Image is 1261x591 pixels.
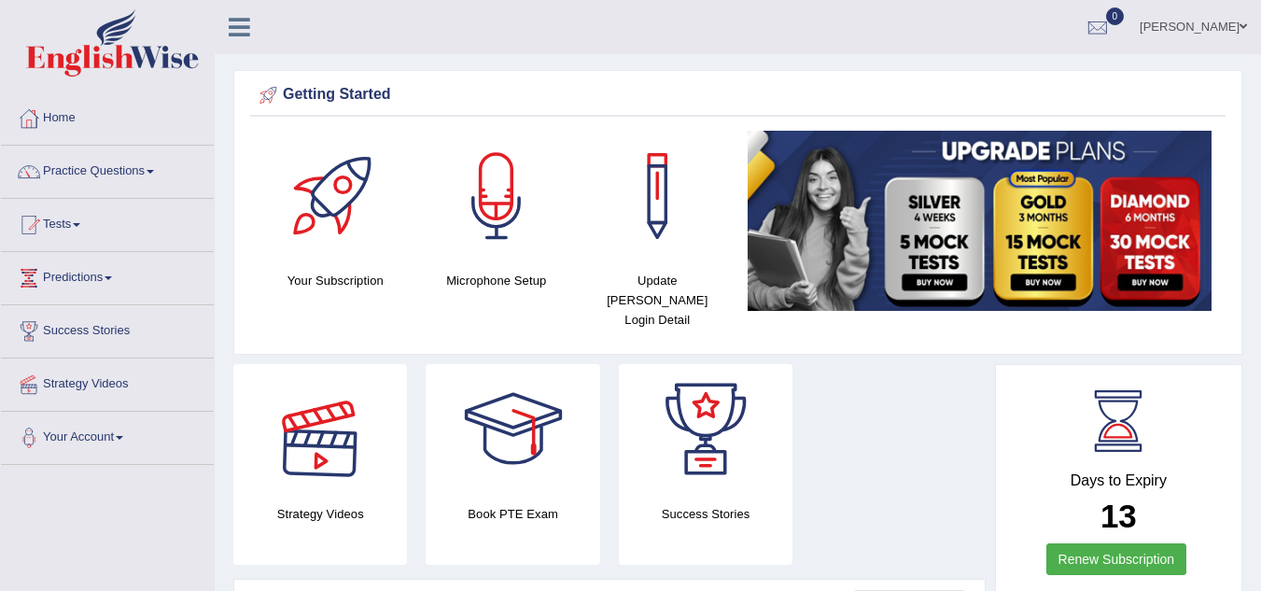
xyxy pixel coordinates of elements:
[264,271,407,290] h4: Your Subscription
[748,131,1212,311] img: small5.jpg
[1,199,214,246] a: Tests
[426,271,568,290] h4: Microphone Setup
[1100,498,1137,534] b: 13
[1,305,214,352] a: Success Stories
[619,504,792,524] h4: Success Stories
[1016,472,1221,489] h4: Days to Expiry
[426,504,599,524] h4: Book PTE Exam
[1,92,214,139] a: Home
[1,252,214,299] a: Predictions
[1,359,214,405] a: Strategy Videos
[1,412,214,458] a: Your Account
[255,81,1221,109] div: Getting Started
[1046,543,1187,575] a: Renew Subscription
[586,271,729,330] h4: Update [PERSON_NAME] Login Detail
[1,146,214,192] a: Practice Questions
[1106,7,1125,25] span: 0
[233,504,407,524] h4: Strategy Videos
